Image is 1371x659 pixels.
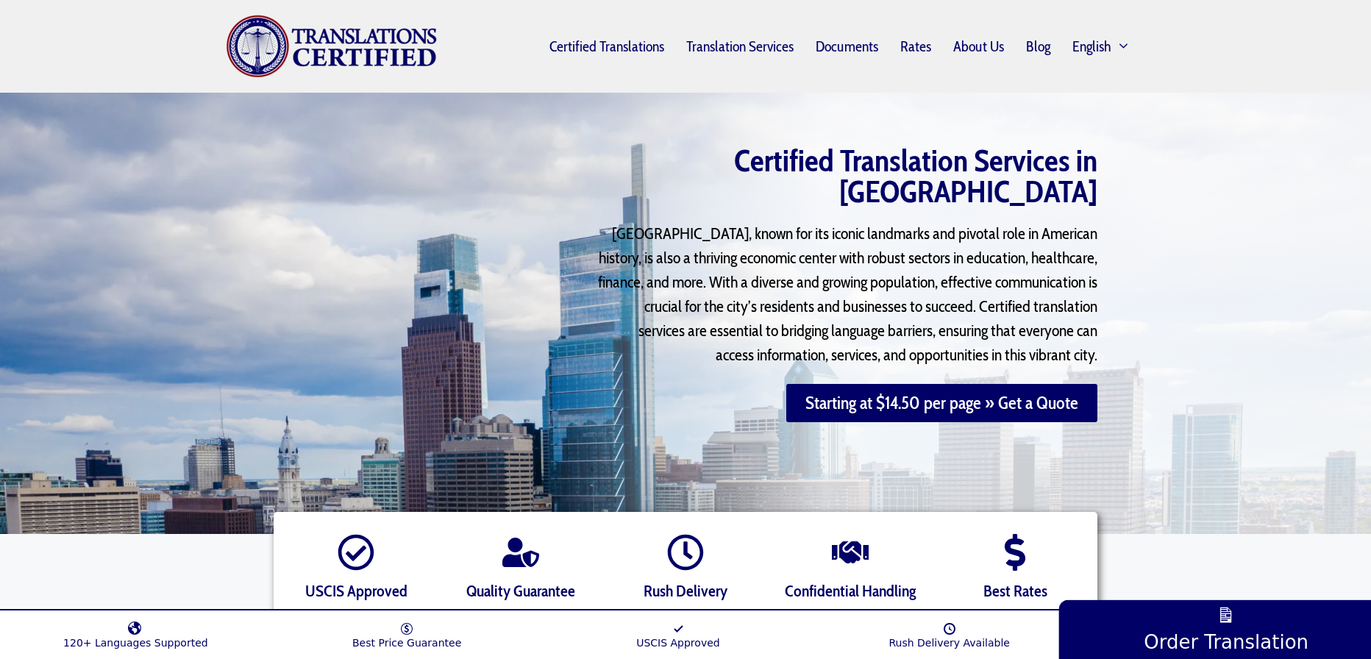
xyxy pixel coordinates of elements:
nav: Primary [438,28,1146,65]
span: Quality Guarantee [466,581,575,601]
img: Translations Certified [226,15,438,78]
a: Best Price Guarantee [271,614,543,649]
span: USCIS Approved [305,581,407,601]
span: Best Rates [983,581,1047,601]
a: Rates [889,29,942,63]
a: Certified Translations [538,29,675,63]
a: Rush Delivery Available [813,614,1085,649]
a: Starting at $14.50 per page » Get a Quote [786,384,1097,422]
a: Documents [805,29,889,63]
span: English [1072,40,1111,52]
span: 120+ Languages Supported [63,637,208,649]
a: Blog [1015,29,1061,63]
span: Rush Delivery [644,581,727,601]
a: About Us [942,29,1015,63]
span: Confidential Handling [785,581,916,601]
a: Translation Services [675,29,805,63]
span: Order Translation [1144,630,1308,653]
h1: Certified Translation Services in [GEOGRAPHIC_DATA] [575,145,1097,207]
span: Best Price Guarantee [352,637,461,649]
p: [GEOGRAPHIC_DATA], known for its iconic landmarks and pivotal role in American history, is also a... [597,221,1097,367]
span: Rush Delivery Available [889,637,1010,649]
a: USCIS Approved [543,614,814,649]
span: USCIS Approved [636,637,720,649]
